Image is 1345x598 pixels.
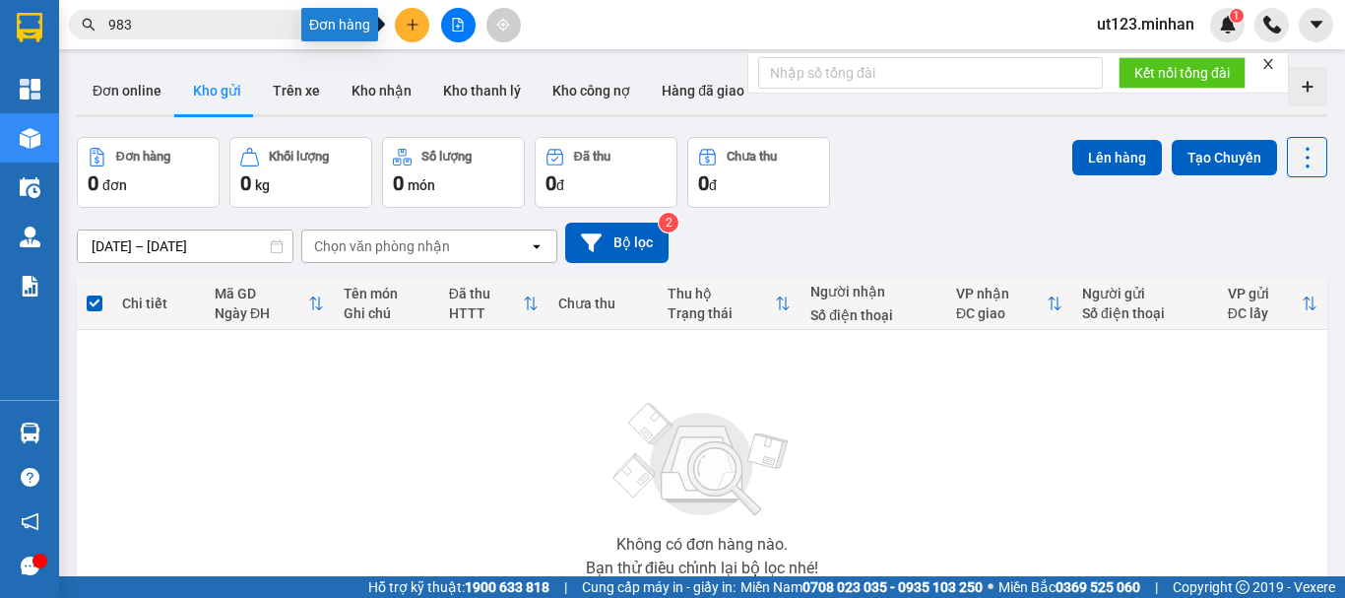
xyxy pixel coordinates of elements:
[393,171,404,195] span: 0
[758,57,1103,89] input: Nhập số tổng đài
[20,128,40,149] img: warehouse-icon
[556,177,564,193] span: đ
[998,576,1140,598] span: Miền Bắc
[368,576,549,598] span: Hỗ trợ kỹ thuật:
[77,137,220,208] button: Đơn hàng0đơn
[257,67,336,114] button: Trên xe
[1218,278,1327,330] th: Toggle SortBy
[1308,16,1325,33] span: caret-down
[439,278,548,330] th: Toggle SortBy
[659,213,678,233] sup: 2
[698,171,709,195] span: 0
[668,305,775,321] div: Trạng thái
[1082,286,1208,301] div: Người gửi
[177,67,257,114] button: Kho gửi
[646,67,760,114] button: Hàng đã giao
[215,305,308,321] div: Ngày ĐH
[88,171,98,195] span: 0
[1263,16,1281,33] img: phone-icon
[215,286,308,301] div: Mã GD
[301,8,378,41] div: Đơn hàng
[616,537,788,553] div: Không có đơn hàng nào.
[449,286,523,301] div: Đã thu
[564,576,567,598] span: |
[956,286,1047,301] div: VP nhận
[1056,579,1140,595] strong: 0369 525 060
[535,137,677,208] button: Đã thu0đ
[20,79,40,100] img: dashboard-icon
[20,276,40,297] img: solution-icon
[1261,57,1275,71] span: close
[1172,140,1277,175] button: Tạo Chuyến
[21,468,39,487] span: question-circle
[537,67,646,114] button: Kho công nợ
[1082,305,1208,321] div: Số điện thoại
[77,67,177,114] button: Đơn online
[21,557,39,575] span: message
[1230,9,1244,23] sup: 1
[946,278,1072,330] th: Toggle SortBy
[558,296,648,311] div: Chưa thu
[20,177,40,198] img: warehouse-icon
[20,423,40,443] img: warehouse-icon
[545,171,556,195] span: 0
[658,278,801,330] th: Toggle SortBy
[574,150,610,164] div: Đã thu
[102,177,127,193] span: đơn
[586,561,818,576] div: Bạn thử điều chỉnh lại bộ lọc nhé!
[336,67,427,114] button: Kho nhận
[269,150,329,164] div: Khối lượng
[486,8,521,42] button: aim
[441,8,476,42] button: file-add
[255,177,270,193] span: kg
[1134,62,1230,84] span: Kết nối tổng đài
[395,8,429,42] button: plus
[451,18,465,32] span: file-add
[408,177,435,193] span: món
[449,305,523,321] div: HTTT
[565,223,669,263] button: Bộ lọc
[956,305,1047,321] div: ĐC giao
[687,137,830,208] button: Chưa thu0đ
[382,137,525,208] button: Số lượng0món
[1299,8,1333,42] button: caret-down
[17,13,42,42] img: logo-vxr
[122,296,195,311] div: Chi tiết
[82,18,96,32] span: search
[1236,580,1249,594] span: copyright
[740,576,983,598] span: Miền Nam
[344,286,429,301] div: Tên món
[727,150,777,164] div: Chưa thu
[529,238,544,254] svg: open
[810,307,936,323] div: Số điện thoại
[1155,576,1158,598] span: |
[108,14,341,35] input: Tìm tên, số ĐT hoặc mã đơn
[1072,140,1162,175] button: Lên hàng
[1219,16,1237,33] img: icon-new-feature
[406,18,419,32] span: plus
[582,576,736,598] span: Cung cấp máy in - giấy in:
[20,227,40,247] img: warehouse-icon
[810,284,936,299] div: Người nhận
[668,286,775,301] div: Thu hộ
[496,18,510,32] span: aim
[229,137,372,208] button: Khối lượng0kg
[604,391,801,529] img: svg+xml;base64,PHN2ZyBjbGFzcz0ibGlzdC1wbHVnX19zdmciIHhtbG5zPSJodHRwOi8vd3d3LnczLm9yZy8yMDAwL3N2Zy...
[314,236,450,256] div: Chọn văn phòng nhận
[1119,57,1246,89] button: Kết nối tổng đài
[421,150,472,164] div: Số lượng
[116,150,170,164] div: Đơn hàng
[344,305,429,321] div: Ghi chú
[240,171,251,195] span: 0
[465,579,549,595] strong: 1900 633 818
[1233,9,1240,23] span: 1
[427,67,537,114] button: Kho thanh lý
[21,512,39,531] span: notification
[709,177,717,193] span: đ
[988,583,993,591] span: ⚪️
[1228,305,1302,321] div: ĐC lấy
[1081,12,1210,36] span: ut123.minhan
[802,579,983,595] strong: 0708 023 035 - 0935 103 250
[1228,286,1302,301] div: VP gửi
[1288,67,1327,106] div: Tạo kho hàng mới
